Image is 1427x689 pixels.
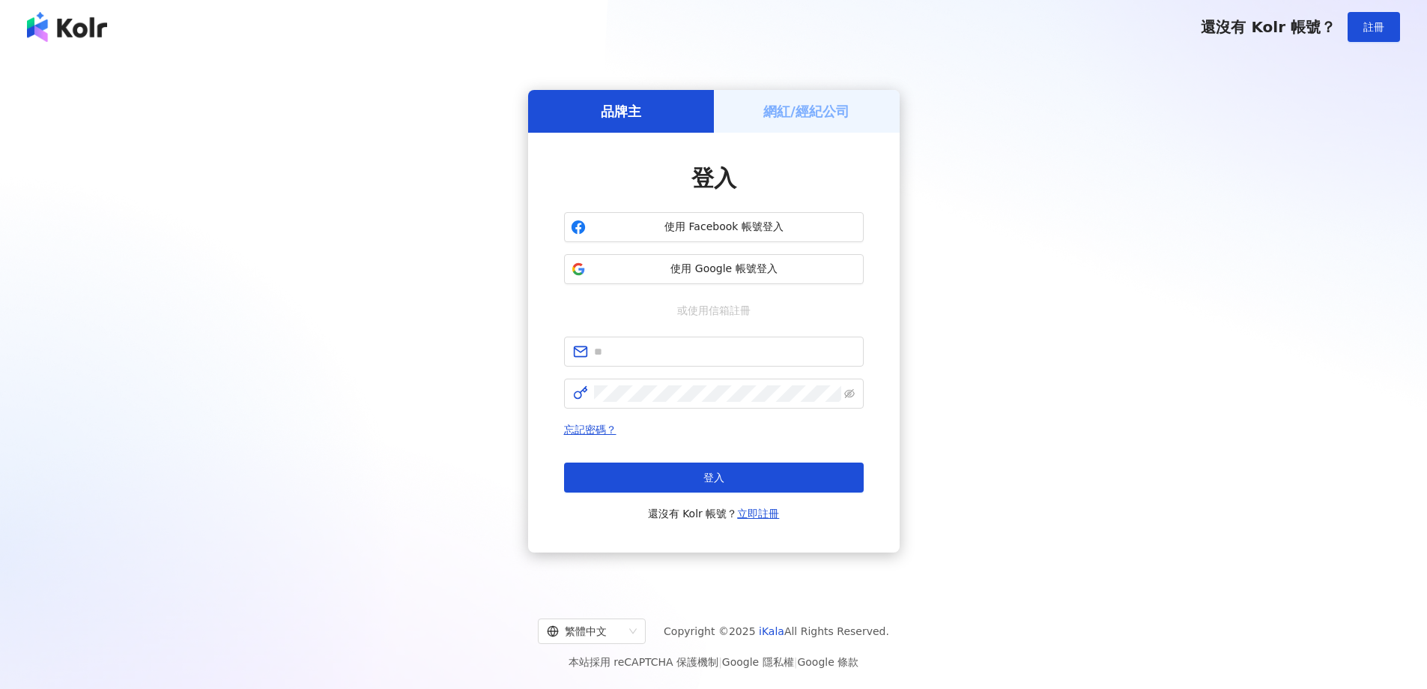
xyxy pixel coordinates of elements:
[1201,18,1336,36] span: 還沒有 Kolr 帳號？
[547,619,623,643] div: 繁體中文
[844,388,855,399] span: eye-invisible
[759,625,784,637] a: iKala
[763,102,849,121] h5: 網紅/經紀公司
[737,508,779,520] a: 立即註冊
[564,424,616,436] a: 忘記密碼？
[569,653,858,671] span: 本站採用 reCAPTCHA 保護機制
[691,165,736,191] span: 登入
[601,102,641,121] h5: 品牌主
[797,656,858,668] a: Google 條款
[1363,21,1384,33] span: 註冊
[664,622,889,640] span: Copyright © 2025 All Rights Reserved.
[592,220,857,235] span: 使用 Facebook 帳號登入
[648,505,780,523] span: 還沒有 Kolr 帳號？
[667,302,761,319] span: 或使用信箱註冊
[564,212,864,242] button: 使用 Facebook 帳號登入
[1348,12,1400,42] button: 註冊
[703,472,724,484] span: 登入
[722,656,794,668] a: Google 隱私權
[564,254,864,284] button: 使用 Google 帳號登入
[718,656,722,668] span: |
[27,12,107,42] img: logo
[592,262,857,277] span: 使用 Google 帳號登入
[564,463,864,493] button: 登入
[794,656,798,668] span: |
